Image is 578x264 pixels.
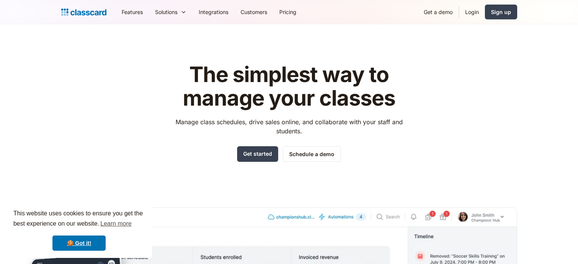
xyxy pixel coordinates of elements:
[52,236,106,251] a: dismiss cookie message
[234,3,273,21] a: Customers
[193,3,234,21] a: Integrations
[418,3,459,21] a: Get a demo
[6,202,152,258] div: cookieconsent
[485,5,517,19] a: Sign up
[237,146,278,162] a: Get started
[155,8,177,16] div: Solutions
[283,146,341,162] a: Schedule a demo
[149,3,193,21] div: Solutions
[273,3,302,21] a: Pricing
[491,8,511,16] div: Sign up
[168,117,410,136] p: Manage class schedules, drive sales online, and collaborate with your staff and students.
[116,3,149,21] a: Features
[61,7,106,17] a: Logo
[99,218,133,229] a: learn more about cookies
[168,63,410,110] h1: The simplest way to manage your classes
[459,3,485,21] a: Login
[13,209,145,229] span: This website uses cookies to ensure you get the best experience on our website.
